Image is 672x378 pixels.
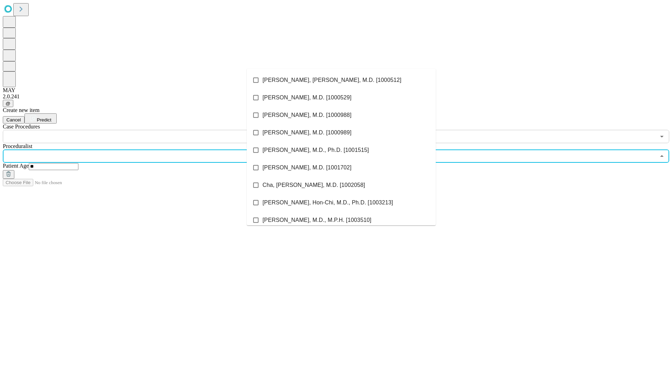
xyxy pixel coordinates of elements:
[6,117,21,122] span: Cancel
[262,76,401,84] span: [PERSON_NAME], [PERSON_NAME], M.D. [1000512]
[262,198,393,207] span: [PERSON_NAME], Hon-Chi, M.D., Ph.D. [1003213]
[3,107,40,113] span: Create new item
[262,111,351,119] span: [PERSON_NAME], M.D. [1000988]
[3,143,32,149] span: Proceduralist
[3,100,13,107] button: @
[262,93,351,102] span: [PERSON_NAME], M.D. [1000529]
[3,116,24,124] button: Cancel
[6,101,10,106] span: @
[3,163,29,169] span: Patient Age
[262,181,365,189] span: Cha, [PERSON_NAME], M.D. [1002058]
[657,151,667,161] button: Close
[24,113,57,124] button: Predict
[657,132,667,141] button: Open
[3,87,669,93] div: MAY
[37,117,51,122] span: Predict
[3,93,669,100] div: 2.0.241
[262,128,351,137] span: [PERSON_NAME], M.D. [1000989]
[262,146,369,154] span: [PERSON_NAME], M.D., Ph.D. [1001515]
[262,163,351,172] span: [PERSON_NAME], M.D. [1001702]
[262,216,371,224] span: [PERSON_NAME], M.D., M.P.H. [1003510]
[3,124,40,129] span: Scheduled Procedure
